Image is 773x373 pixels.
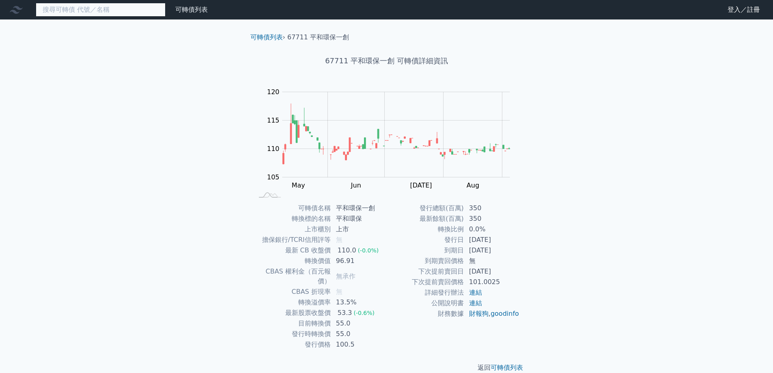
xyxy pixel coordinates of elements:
[469,299,482,307] a: 連結
[250,33,283,41] a: 可轉債列表
[254,297,331,308] td: 轉換溢價率
[331,339,387,350] td: 100.5
[292,181,305,189] tspan: May
[336,288,342,295] span: 無
[331,224,387,235] td: 上市
[254,213,331,224] td: 轉換標的名稱
[175,6,208,13] a: 可轉債列表
[244,55,530,67] h1: 67711 平和環保一創 可轉債詳細資訊
[250,32,285,42] li: ›
[464,277,520,287] td: 101.0025
[387,308,464,319] td: 財務數據
[467,181,479,189] tspan: Aug
[254,318,331,329] td: 目前轉換價
[263,88,522,189] g: Chart
[387,245,464,256] td: 到期日
[387,203,464,213] td: 發行總額(百萬)
[331,297,387,308] td: 13.5%
[464,308,520,319] td: ,
[254,308,331,318] td: 最新股票收盤價
[464,235,520,245] td: [DATE]
[464,245,520,256] td: [DATE]
[36,3,166,17] input: 搜尋可轉債 代號／名稱
[721,3,767,16] a: 登入／註冊
[267,116,280,124] tspan: 115
[254,224,331,235] td: 上市櫃別
[491,310,519,317] a: goodinfo
[387,235,464,245] td: 發行日
[387,287,464,298] td: 詳細發行辦法
[358,247,379,254] span: (-0.0%)
[387,224,464,235] td: 轉換比例
[331,329,387,339] td: 55.0
[336,236,342,244] span: 無
[387,298,464,308] td: 公開說明書
[254,203,331,213] td: 可轉債名稱
[387,266,464,277] td: 下次提前賣回日
[331,203,387,213] td: 平和環保一創
[267,145,280,153] tspan: 110
[331,256,387,266] td: 96.91
[464,256,520,266] td: 無
[410,181,432,189] tspan: [DATE]
[254,287,331,297] td: CBAS 折現率
[287,32,349,42] li: 67711 平和環保一創
[254,266,331,287] td: CBAS 權利金（百元報價）
[254,245,331,256] td: 最新 CB 收盤價
[469,289,482,296] a: 連結
[464,203,520,213] td: 350
[387,277,464,287] td: 下次提前賣回價格
[469,310,489,317] a: 財報狗
[267,173,280,181] tspan: 105
[351,181,361,189] tspan: Jun
[387,213,464,224] td: 最新餘額(百萬)
[336,272,355,280] span: 無承作
[254,339,331,350] td: 發行價格
[331,318,387,329] td: 55.0
[336,308,354,318] div: 53.3
[464,266,520,277] td: [DATE]
[387,256,464,266] td: 到期賣回價格
[254,235,331,245] td: 擔保銀行/TCRI信用評等
[336,246,358,255] div: 110.0
[491,364,523,371] a: 可轉債列表
[331,213,387,224] td: 平和環保
[254,256,331,266] td: 轉換價值
[254,329,331,339] td: 發行時轉換價
[244,363,530,373] p: 返回
[464,213,520,224] td: 350
[464,224,520,235] td: 0.0%
[353,310,375,316] span: (-0.6%)
[267,88,280,96] tspan: 120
